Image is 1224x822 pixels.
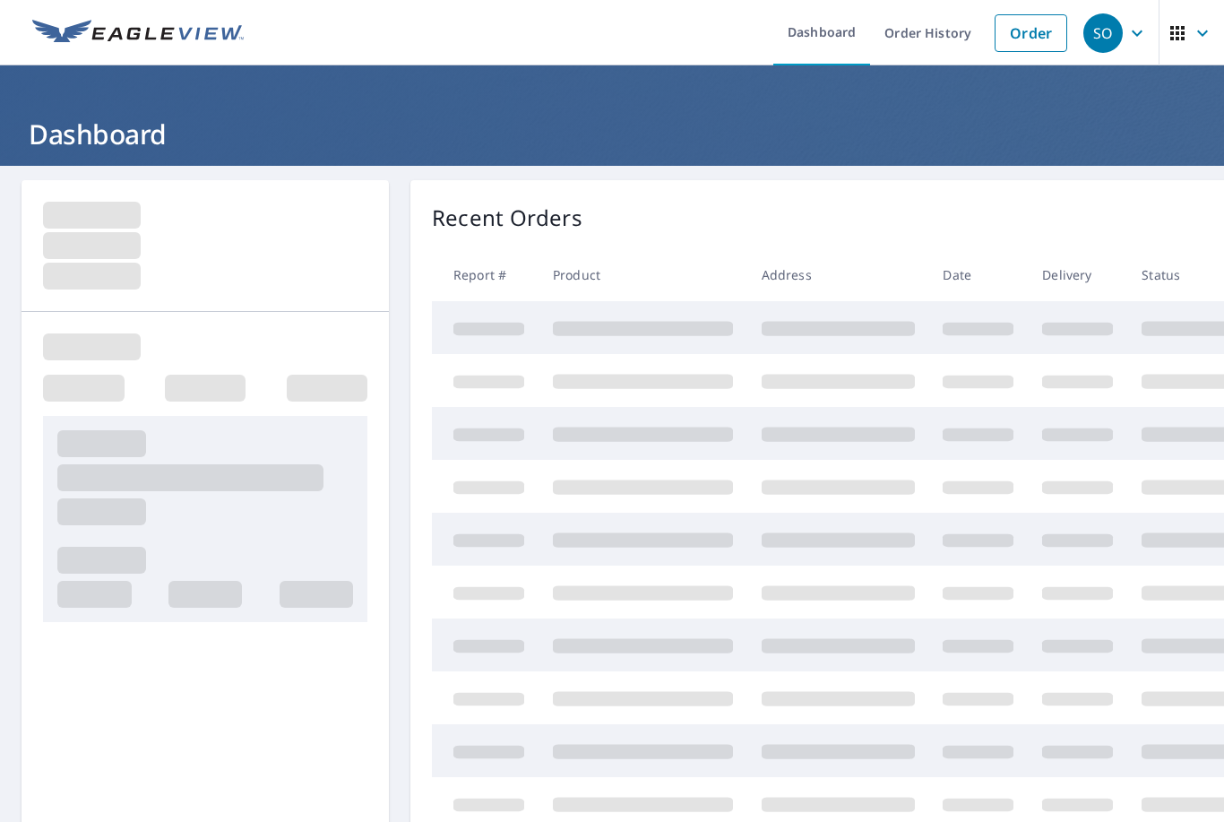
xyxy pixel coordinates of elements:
[539,248,747,301] th: Product
[747,248,929,301] th: Address
[995,14,1067,52] a: Order
[432,202,582,234] p: Recent Orders
[1083,13,1123,53] div: SO
[432,248,539,301] th: Report #
[22,116,1202,152] h1: Dashboard
[928,248,1028,301] th: Date
[1028,248,1127,301] th: Delivery
[32,20,244,47] img: EV Logo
